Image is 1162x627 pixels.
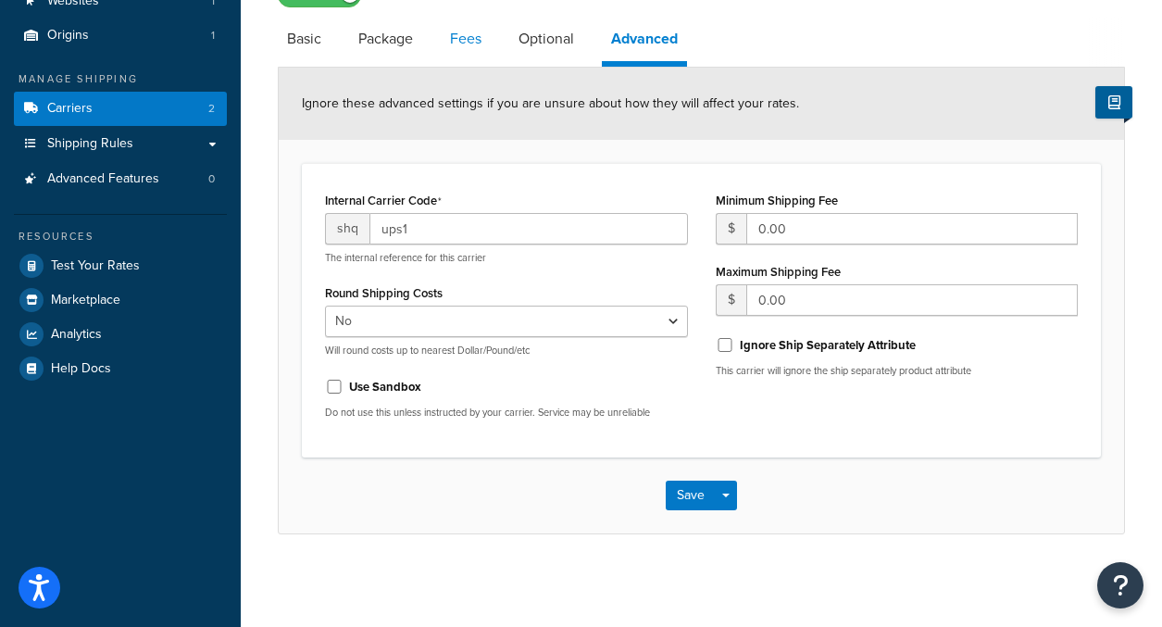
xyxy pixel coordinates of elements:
span: shq [325,213,369,245]
a: Analytics [14,318,227,351]
button: Open Resource Center [1097,562,1143,608]
li: Origins [14,19,227,53]
a: Package [349,17,422,61]
p: Will round costs up to nearest Dollar/Pound/etc [325,344,688,357]
p: The internal reference for this carrier [325,251,688,265]
a: Carriers2 [14,92,227,126]
a: Optional [509,17,583,61]
p: This carrier will ignore the ship separately product attribute [716,364,1079,378]
label: Minimum Shipping Fee [716,194,838,207]
span: 1 [211,28,215,44]
span: Help Docs [51,361,111,377]
label: Maximum Shipping Fee [716,265,841,279]
a: Marketplace [14,283,227,317]
label: Round Shipping Costs [325,286,443,300]
label: Internal Carrier Code [325,194,442,208]
span: 0 [208,171,215,187]
span: Origins [47,28,89,44]
a: Test Your Rates [14,249,227,282]
span: Advanced Features [47,171,159,187]
label: Ignore Ship Separately Attribute [740,337,916,354]
span: $ [716,213,746,245]
a: Fees [441,17,491,61]
a: Basic [278,17,331,61]
span: Shipping Rules [47,136,133,152]
span: Marketplace [51,293,120,308]
div: Manage Shipping [14,71,227,87]
span: Test Your Rates [51,258,140,274]
span: Analytics [51,327,102,343]
li: Carriers [14,92,227,126]
span: $ [716,284,746,316]
button: Show Help Docs [1095,86,1132,119]
span: Ignore these advanced settings if you are unsure about how they will affect your rates. [302,94,799,113]
span: Carriers [47,101,93,117]
span: 2 [208,101,215,117]
a: Help Docs [14,352,227,385]
button: Save [666,481,716,510]
a: Origins1 [14,19,227,53]
div: Resources [14,229,227,245]
a: Advanced Features0 [14,162,227,196]
a: Advanced [602,17,687,67]
p: Do not use this unless instructed by your carrier. Service may be unreliable [325,406,688,420]
a: Shipping Rules [14,127,227,161]
label: Use Sandbox [349,379,421,395]
li: Advanced Features [14,162,227,196]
